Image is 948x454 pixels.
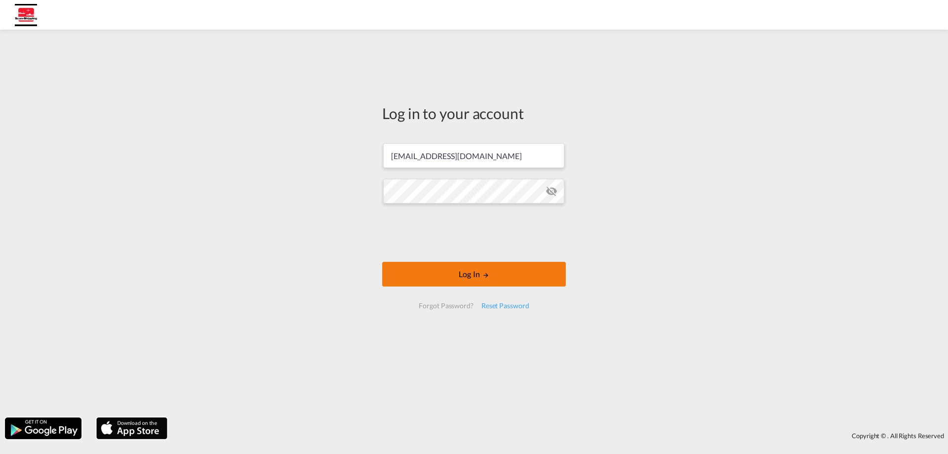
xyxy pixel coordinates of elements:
[15,4,37,26] img: 14889e00a94e11eea43deb41f6cedd1b.jpg
[546,185,557,197] md-icon: icon-eye-off
[4,416,82,440] img: google.png
[415,297,477,315] div: Forgot Password?
[477,297,533,315] div: Reset Password
[382,262,566,287] button: LOGIN
[383,143,564,168] input: Enter email/phone number
[95,416,168,440] img: apple.png
[382,103,566,124] div: Log in to your account
[172,427,948,444] div: Copyright © . All Rights Reserved
[399,213,549,252] iframe: reCAPTCHA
